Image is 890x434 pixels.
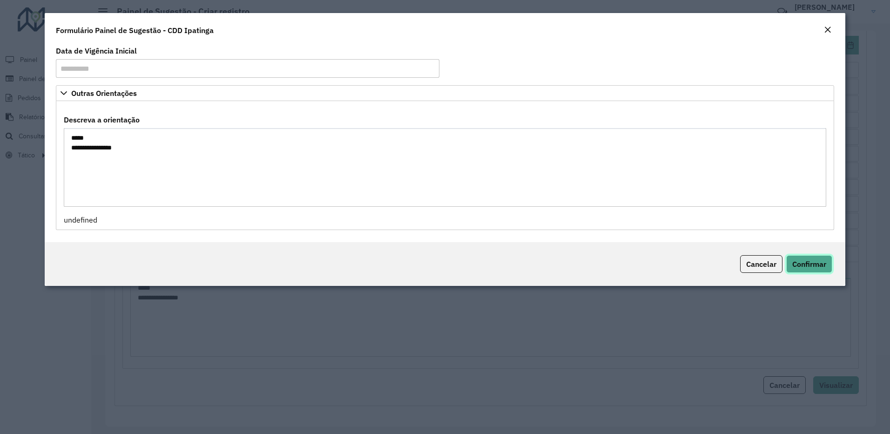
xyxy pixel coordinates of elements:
div: Outras Orientações [56,101,835,230]
h4: Formulário Painel de Sugestão - CDD Ipatinga [56,25,214,36]
span: Cancelar [746,259,776,269]
label: Descreva a orientação [64,114,140,125]
label: Data de Vigência Inicial [56,45,137,56]
span: undefined [64,215,97,224]
span: Outras Orientações [71,89,137,97]
a: Outras Orientações [56,85,835,101]
button: Close [821,24,834,36]
span: Confirmar [792,259,826,269]
button: Confirmar [786,255,832,273]
em: Fechar [824,26,831,34]
button: Cancelar [740,255,782,273]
